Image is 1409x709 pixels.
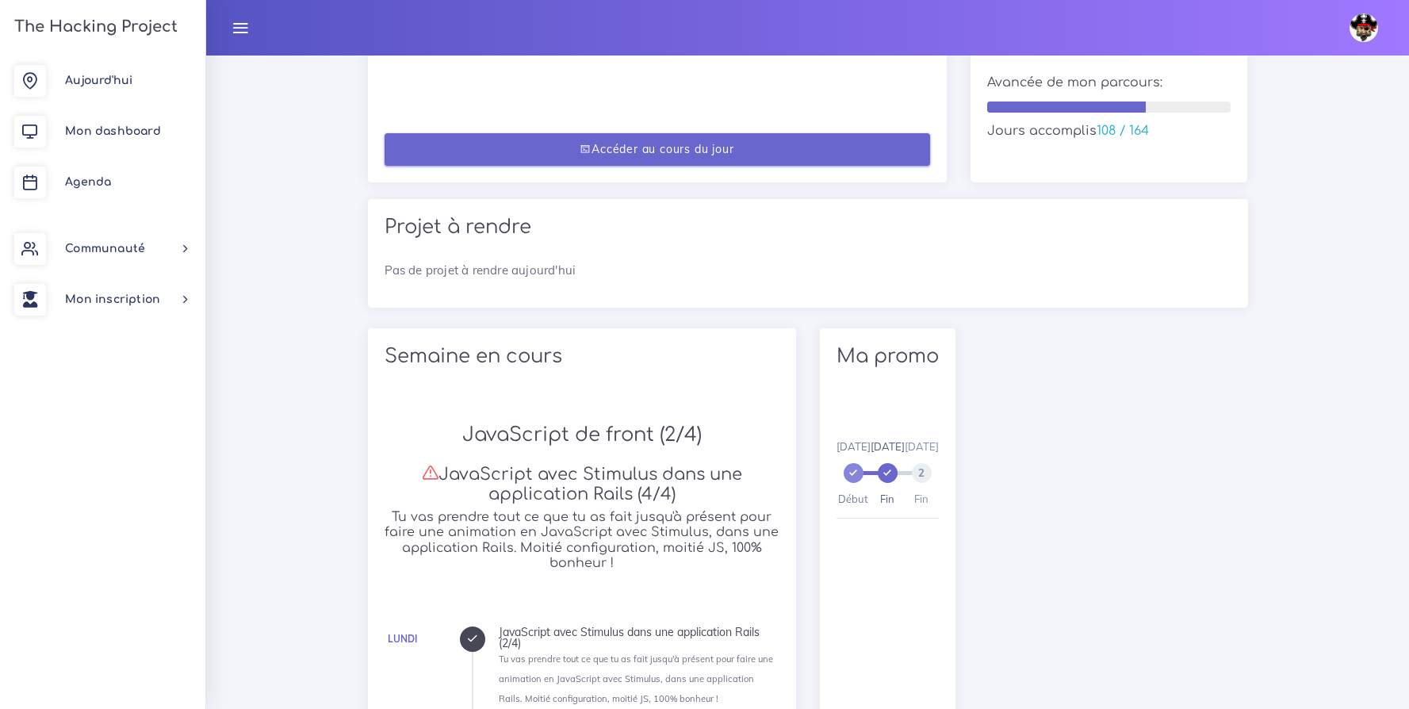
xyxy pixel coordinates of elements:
[10,18,178,36] h3: The Hacking Project
[385,345,779,368] h2: Semaine en cours
[499,627,779,649] div: JavaScript avec Stimulus dans une application Rails (2/4)
[385,464,779,505] h3: JavaScript avec Stimulus dans une application Rails (4/4)
[905,440,939,453] span: [DATE]
[912,463,932,483] span: 2
[878,463,898,483] span: 1
[385,423,779,446] h2: JavaScript de front (2/4)
[837,440,871,453] span: [DATE]
[844,463,863,483] span: 0
[385,216,1231,239] h2: Projet à rendre
[914,492,928,505] span: Fin
[837,345,939,368] h2: Ma promo
[385,133,930,166] a: Accéder au cours du jour
[838,492,868,505] span: Début
[385,510,779,571] h5: Tu vas prendre tout ce que tu as fait jusqu'à présent pour faire une animation en JavaScript avec...
[65,176,111,188] span: Agenda
[65,293,160,305] span: Mon inscription
[65,125,161,137] span: Mon dashboard
[65,75,132,86] span: Aujourd'hui
[499,653,773,704] small: Tu vas prendre tout ce que tu as fait jusqu'à présent pour faire une animation en JavaScript avec...
[1097,124,1149,138] span: 108 / 164
[871,440,905,453] span: [DATE]
[65,243,145,255] span: Communauté
[987,75,1231,90] h5: Avancée de mon parcours:
[385,261,1231,280] p: Pas de projet à rendre aujourd'hui
[880,492,894,505] span: Fin
[1350,13,1378,42] img: avatar
[987,124,1231,139] h5: Jours accomplis
[388,633,417,645] a: Lundi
